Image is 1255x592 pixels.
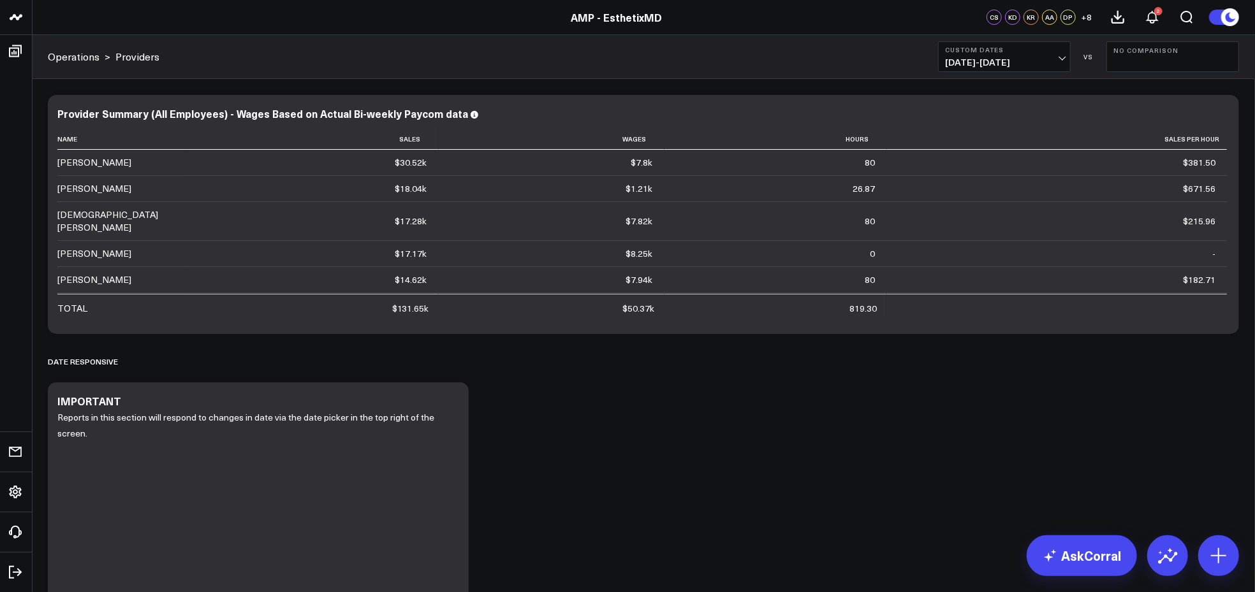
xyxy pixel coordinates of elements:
[853,182,875,195] div: 26.87
[395,247,427,260] div: $17.17k
[870,247,875,260] div: 0
[1082,13,1092,22] span: + 8
[631,156,653,169] div: $7.8k
[57,302,87,315] div: TOTAL
[48,50,110,64] div: >
[865,156,875,169] div: 80
[571,10,662,24] a: AMP - EsthetixMD
[439,129,664,150] th: Wages
[664,129,887,150] th: Hours
[626,273,653,286] div: $7.94k
[57,156,131,169] div: [PERSON_NAME]
[57,106,468,120] div: Provider Summary (All Employees) - Wages Based on Actual Bi-weekly Paycom data
[945,57,1064,68] span: [DATE] - [DATE]
[1106,41,1239,72] button: No Comparison
[48,347,118,376] div: Date Responsive
[626,182,653,195] div: $1.21k
[1183,156,1215,169] div: $381.50
[1183,273,1215,286] div: $182.71
[626,247,653,260] div: $8.25k
[865,215,875,227] div: 80
[1113,47,1232,54] b: No Comparison
[57,394,121,408] div: IMPORTANT
[395,156,427,169] div: $30.52k
[865,273,875,286] div: 80
[57,208,173,234] div: [DEMOGRAPHIC_DATA][PERSON_NAME]
[1183,182,1215,195] div: $671.56
[626,215,653,227] div: $7.82k
[185,129,439,150] th: Sales
[57,182,131,195] div: [PERSON_NAME]
[945,46,1064,54] b: Custom Dates
[1183,215,1215,227] div: $215.96
[57,247,131,260] div: [PERSON_NAME]
[1005,10,1020,25] div: KD
[57,273,131,286] div: [PERSON_NAME]
[395,215,427,227] div: $17.28k
[886,129,1227,150] th: Sales Per Hour
[395,182,427,195] div: $18.04k
[1077,53,1100,61] div: VS
[1061,10,1076,25] div: DP
[4,561,28,584] a: Log Out
[1042,10,1057,25] div: AA
[115,50,159,64] a: Providers
[1154,7,1163,15] div: 2
[938,41,1071,72] button: Custom Dates[DATE]-[DATE]
[1079,10,1094,25] button: +8
[1027,535,1137,576] a: AskCorral
[987,10,1002,25] div: CS
[395,273,427,286] div: $14.62k
[48,50,99,64] a: Operations
[623,302,655,315] div: $50.37k
[57,129,185,150] th: Name
[849,302,877,315] div: 819.30
[1024,10,1039,25] div: KR
[392,302,429,315] div: $131.65k
[1212,247,1215,260] div: -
